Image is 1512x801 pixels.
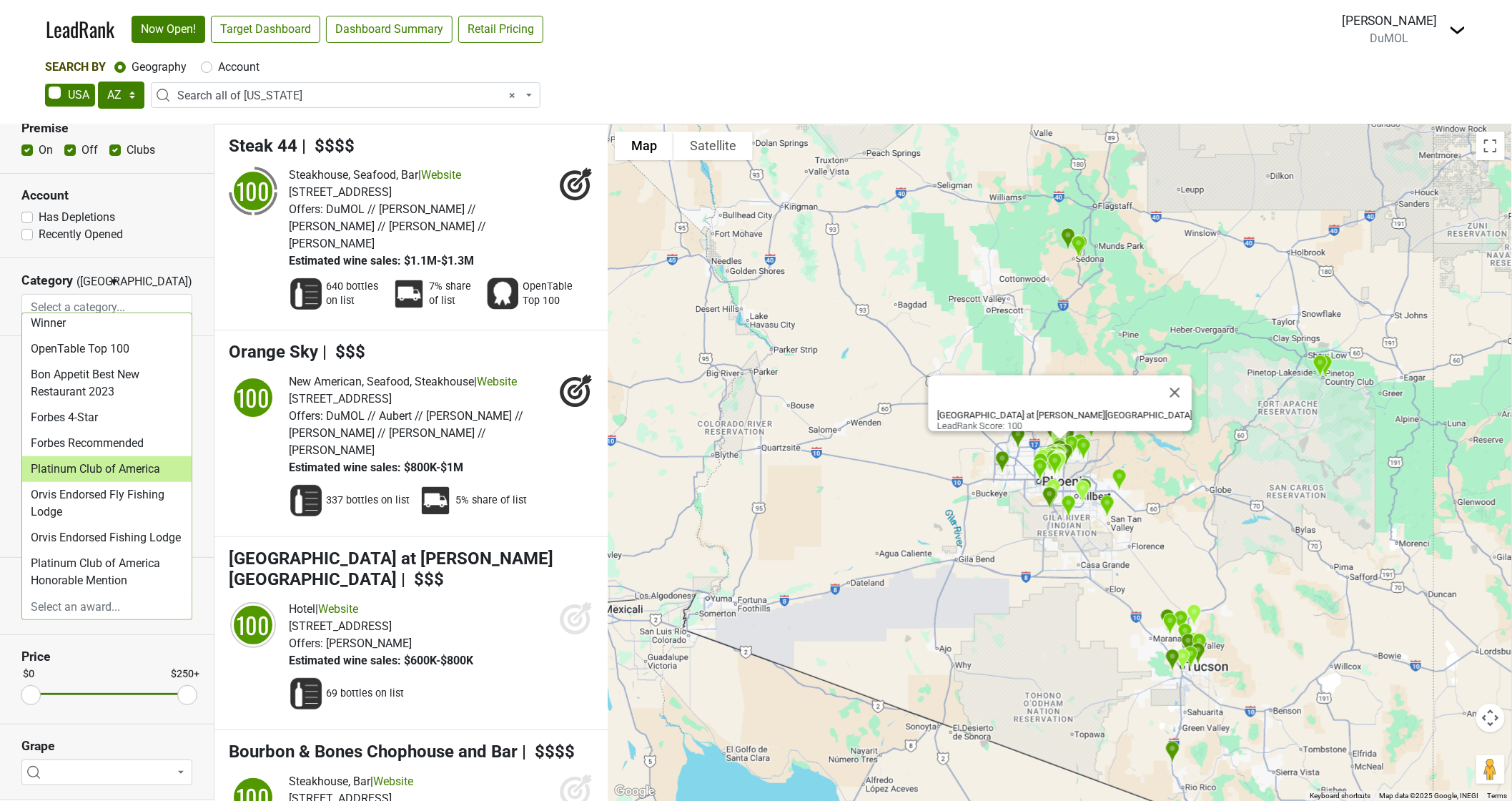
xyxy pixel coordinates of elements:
label: Recently Opened [39,226,123,243]
img: Percent Distributor Share [418,483,453,518]
input: Select a category... [22,294,192,321]
div: Tubac Golf Resort & Spa [1160,735,1186,770]
h3: Price [21,649,192,664]
div: JW Marriott Phoenix Desert Ridge Resort & Spa [1040,416,1067,451]
div: White Mountain Country Club [1307,349,1333,384]
div: The Stone Canyon Club [1167,604,1194,639]
span: Search all of Arizona [177,87,523,104]
h3: Premise [21,121,192,136]
b: [GEOGRAPHIC_DATA] at [PERSON_NAME][GEOGRAPHIC_DATA] [937,410,1192,421]
li: Orvis Endorsed Fishing Lodge [22,525,192,551]
div: Gainey Ranch Golf Club [1047,433,1073,468]
label: On [39,142,53,159]
span: Offers: [289,202,323,216]
span: [STREET_ADDRESS] [289,392,392,406]
li: Orvis Endorsed Fly Fishing Lodge [22,482,192,525]
div: $250+ [171,667,199,683]
button: Map camera controls [1476,704,1505,732]
div: Total Wine & More [1030,443,1057,478]
label: Account [218,59,260,76]
div: Superstition Mountain Golf & Country Club [1106,463,1132,498]
span: DuMOL [1370,31,1409,45]
div: Sheraton Grand at Wild Horse Pass [1037,481,1063,516]
div: Fleming's Prime Steakhouse & Wine Bar [1175,627,1202,662]
div: Chelsea's Kitchen [1037,443,1063,478]
div: $0 [23,667,34,683]
span: Steakhouse, Seafood, Bar [289,168,418,182]
div: Heritage Highlands Golf & Country Club [1157,607,1183,642]
div: The Arrogant Butcher [1027,453,1053,488]
a: Website [477,375,517,388]
div: Feast [1177,640,1204,675]
div: W Scottsdale [1046,444,1072,479]
img: Wine List [289,483,323,518]
li: Forbes Recommended [22,431,192,456]
span: 640 bottles on list [326,280,383,308]
span: Search all of Arizona [151,82,540,108]
div: Orange Sky [1053,438,1079,473]
div: | [289,373,552,390]
div: Arizona Country Club [1042,447,1068,482]
div: Blackstone Country Club at Vistancia [994,403,1021,438]
div: [PERSON_NAME] [1342,11,1438,30]
img: quadrant_split.svg [229,373,277,422]
span: Offers: [289,409,323,423]
span: [GEOGRAPHIC_DATA] at [PERSON_NAME][GEOGRAPHIC_DATA] [229,549,553,589]
span: Remove all items [509,87,515,104]
div: The Leo Kent Hotel [1170,642,1196,677]
span: Hotel [289,602,315,616]
span: DuMOL // [PERSON_NAME] // [PERSON_NAME] // [PERSON_NAME] // [PERSON_NAME] [289,202,486,250]
div: Firerock Country Club [1070,432,1097,467]
span: Estimated wine sales: $600K-$800K [289,654,473,667]
div: Royal Palms Resort and Spa [1040,443,1067,478]
label: Clubs [127,142,155,159]
div: LeadRank Score: 100 [937,410,1192,431]
div: Total Wine & More [1069,474,1096,509]
a: Website [373,775,413,788]
div: Rio Verde Country Club [1078,410,1105,445]
span: 69 bottles on list [326,687,404,701]
div: The Hermosa Inn [1035,441,1062,476]
button: Drag Pegman onto the map to open Street View [1476,755,1505,784]
h3: Account [21,188,192,203]
span: Bourbon & Bones Chophouse and Bar [229,742,518,762]
div: The Wrigley Mansion [1032,441,1059,476]
div: Skyline Country Club [1181,626,1207,661]
div: | [289,773,552,790]
span: Steak 44 [229,136,297,156]
div: The Camby, Autograph Collection [1032,443,1059,478]
img: Award [485,277,520,311]
div: | [289,601,473,618]
li: OpenTable Top 100 [22,336,192,362]
span: Steakhouse, Bar [289,775,370,788]
span: | $$$$ [302,136,355,156]
img: Google [611,782,658,801]
span: [STREET_ADDRESS] [289,619,392,633]
div: Roaring Fork [1045,443,1072,478]
button: Keyboard shortcuts [1310,791,1371,801]
a: LeadRank [46,14,114,44]
div: El Conquistador Tucson, A Hilton Resort [1172,617,1198,652]
li: Bon Appetit Best New Restaurant 2023 [22,362,192,405]
a: Target Dashboard [211,16,320,43]
span: ▼ [109,275,119,288]
button: Close [1157,375,1192,410]
span: | $$$ [322,342,365,362]
img: Percent Distributor Share [392,277,426,311]
div: Arrowhead Grill [1005,421,1032,456]
li: Platinum Club of America Honorable Mention [22,551,192,594]
div: AJ's Fine Foods [1040,473,1067,508]
img: quadrant_split.svg [229,167,277,215]
div: Palo Verde Country Club [1055,489,1082,524]
div: L'Auberge De Sedona [1067,229,1094,264]
div: Phoenix Country Club [1027,447,1054,482]
div: Ocean Prime [1041,417,1067,452]
span: | $$$ [401,569,444,589]
h3: Category [21,273,73,288]
input: Select an award... [22,593,192,620]
span: DuMOL // Aubert // [PERSON_NAME] // [PERSON_NAME] // [PERSON_NAME] // [PERSON_NAME] [289,409,523,457]
div: Arizona Biltmore - A Waldorf Astoria Resort [1033,441,1059,476]
span: New American, Seafood, Steakhouse [289,375,474,388]
div: Andaz Scottsdale [1045,440,1072,475]
div: Buck & Rider - Gilbert [1072,472,1098,507]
